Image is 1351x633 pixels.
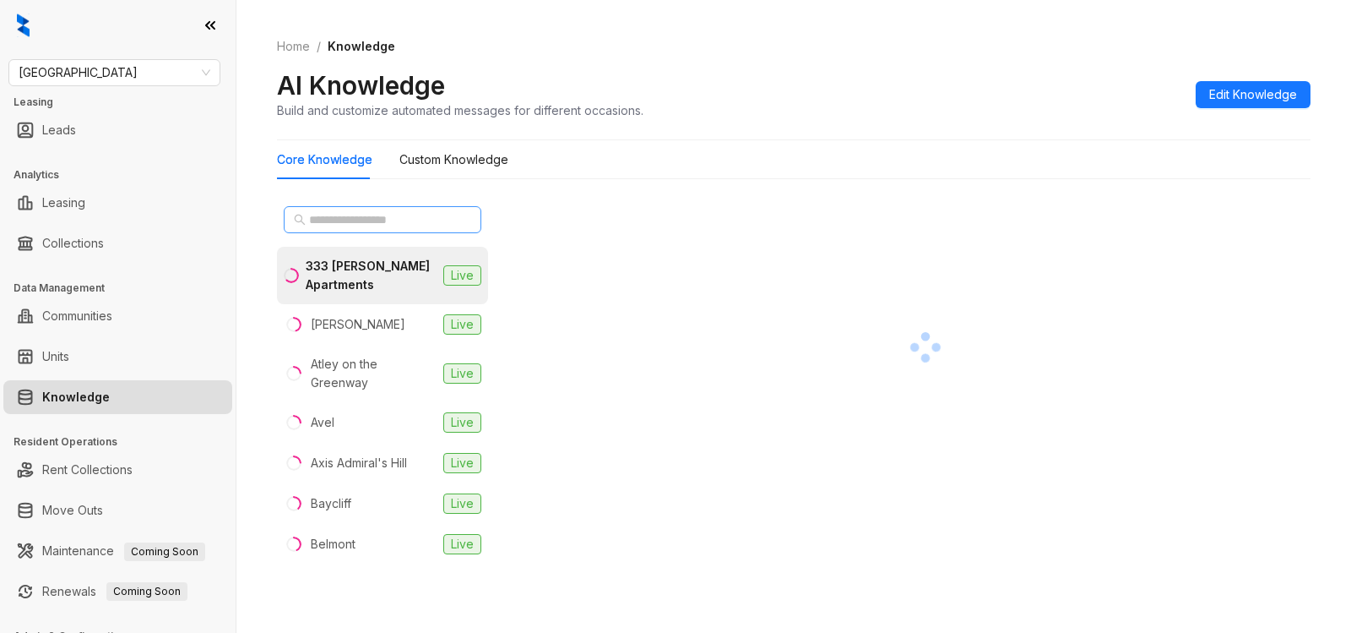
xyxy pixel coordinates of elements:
[311,535,355,554] div: Belmont
[14,281,236,296] h3: Data Management
[277,101,643,119] div: Build and customize automated messages for different occasions.
[277,150,372,169] div: Core Knowledge
[14,167,236,183] h3: Analytics
[106,582,187,601] span: Coming Soon
[3,380,232,414] li: Knowledge
[19,60,210,85] span: Fairfield
[42,299,112,333] a: Communities
[3,299,232,333] li: Communities
[42,380,110,414] a: Knowledge
[3,494,232,527] li: Move Outs
[443,412,481,433] span: Live
[124,543,205,561] span: Coming Soon
[3,226,232,260] li: Collections
[3,534,232,568] li: Maintenance
[14,95,236,110] h3: Leasing
[3,453,232,487] li: Rent Collections
[42,575,187,608] a: RenewalsComing Soon
[42,494,103,527] a: Move Outs
[328,39,395,53] span: Knowledge
[443,534,481,554] span: Live
[311,315,405,334] div: [PERSON_NAME]
[306,257,437,294] div: 333 [PERSON_NAME] Apartments
[443,265,481,286] span: Live
[1196,81,1310,108] button: Edit Knowledge
[17,14,30,37] img: logo
[42,226,104,260] a: Collections
[294,214,306,226] span: search
[311,413,334,432] div: Avel
[443,314,481,335] span: Live
[42,113,76,147] a: Leads
[42,453,133,487] a: Rent Collections
[3,340,232,374] li: Units
[3,186,232,220] li: Leasing
[42,186,85,220] a: Leasing
[42,340,69,374] a: Units
[443,453,481,473] span: Live
[443,363,481,384] span: Live
[3,113,232,147] li: Leads
[311,355,437,392] div: Atley on the Greenway
[277,69,445,101] h2: AI Knowledge
[317,37,321,56] li: /
[399,150,508,169] div: Custom Knowledge
[311,494,351,513] div: Baycliff
[308,575,437,612] div: Chroma Apartment Homes
[443,494,481,514] span: Live
[1209,85,1297,104] span: Edit Knowledge
[14,434,236,450] h3: Resident Operations
[3,575,232,608] li: Renewals
[274,37,313,56] a: Home
[311,454,407,472] div: Axis Admiral's Hill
